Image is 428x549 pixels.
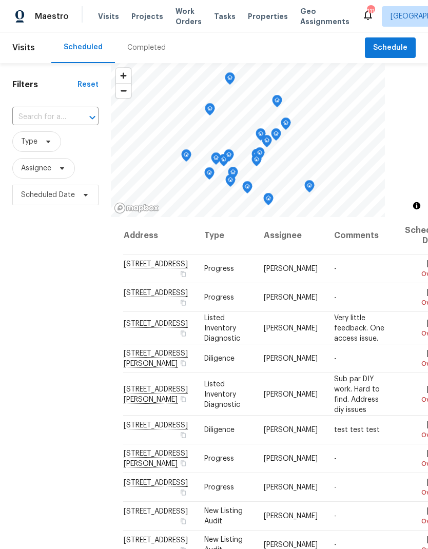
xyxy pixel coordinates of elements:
[334,455,337,462] span: -
[264,513,318,520] span: [PERSON_NAME]
[334,265,337,272] span: -
[111,63,385,217] canvas: Map
[124,508,188,515] span: [STREET_ADDRESS]
[85,110,100,125] button: Open
[179,394,188,403] button: Copy Address
[264,426,318,434] span: [PERSON_NAME]
[204,167,215,183] div: Map marker
[179,328,188,338] button: Copy Address
[131,11,163,22] span: Projects
[181,149,191,165] div: Map marker
[300,6,349,27] span: Geo Assignments
[204,294,234,301] span: Progress
[204,314,240,342] span: Listed Inventory Diagnostic
[281,117,291,133] div: Map marker
[124,537,188,544] span: [STREET_ADDRESS]
[248,11,288,22] span: Properties
[211,152,221,168] div: Map marker
[242,181,252,197] div: Map marker
[114,202,159,214] a: Mapbox homepage
[264,390,318,398] span: [PERSON_NAME]
[334,513,337,520] span: -
[127,43,166,53] div: Completed
[225,72,235,88] div: Map marker
[179,517,188,526] button: Copy Address
[255,147,265,163] div: Map marker
[264,355,318,362] span: [PERSON_NAME]
[262,135,272,151] div: Map marker
[256,128,266,144] div: Map marker
[12,36,35,59] span: Visits
[204,484,234,491] span: Progress
[123,217,196,254] th: Address
[98,11,119,22] span: Visits
[64,42,103,52] div: Scheduled
[264,324,318,331] span: [PERSON_NAME]
[21,163,51,173] span: Assignee
[334,484,337,491] span: -
[304,180,315,196] div: Map marker
[326,217,397,254] th: Comments
[224,149,234,165] div: Map marker
[264,294,318,301] span: [PERSON_NAME]
[334,314,384,342] span: Very little feedback. One access issue.
[411,200,423,212] button: Toggle attribution
[204,265,234,272] span: Progress
[179,298,188,307] button: Copy Address
[264,484,318,491] span: [PERSON_NAME]
[21,136,37,147] span: Type
[21,190,75,200] span: Scheduled Date
[228,167,238,183] div: Map marker
[334,541,337,548] span: -
[256,217,326,254] th: Assignee
[196,217,256,254] th: Type
[179,459,188,468] button: Copy Address
[176,6,202,27] span: Work Orders
[204,355,235,362] span: Diligence
[264,265,318,272] span: [PERSON_NAME]
[365,37,416,58] button: Schedule
[264,455,318,462] span: [PERSON_NAME]
[205,103,215,119] div: Map marker
[12,109,70,125] input: Search for an address...
[179,269,188,279] button: Copy Address
[225,174,236,190] div: Map marker
[251,149,262,165] div: Map marker
[251,154,262,170] div: Map marker
[271,128,281,144] div: Map marker
[179,359,188,368] button: Copy Address
[272,95,282,111] div: Map marker
[414,200,420,211] span: Toggle attribution
[35,11,69,22] span: Maestro
[214,13,236,20] span: Tasks
[263,193,274,209] div: Map marker
[334,426,380,434] span: test test test
[116,84,131,98] span: Zoom out
[204,426,235,434] span: Diligence
[334,375,380,413] span: Sub par DIY work. Hard to find. Address diy issues
[204,455,234,462] span: Progress
[334,355,337,362] span: -
[116,68,131,83] button: Zoom in
[77,80,99,90] div: Reset
[334,294,337,301] span: -
[12,80,77,90] h1: Filters
[179,430,188,440] button: Copy Address
[264,541,318,548] span: [PERSON_NAME]
[373,42,407,54] span: Schedule
[367,6,374,16] div: 111
[204,380,240,408] span: Listed Inventory Diagnostic
[204,507,243,525] span: New Listing Audit
[116,83,131,98] button: Zoom out
[179,488,188,497] button: Copy Address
